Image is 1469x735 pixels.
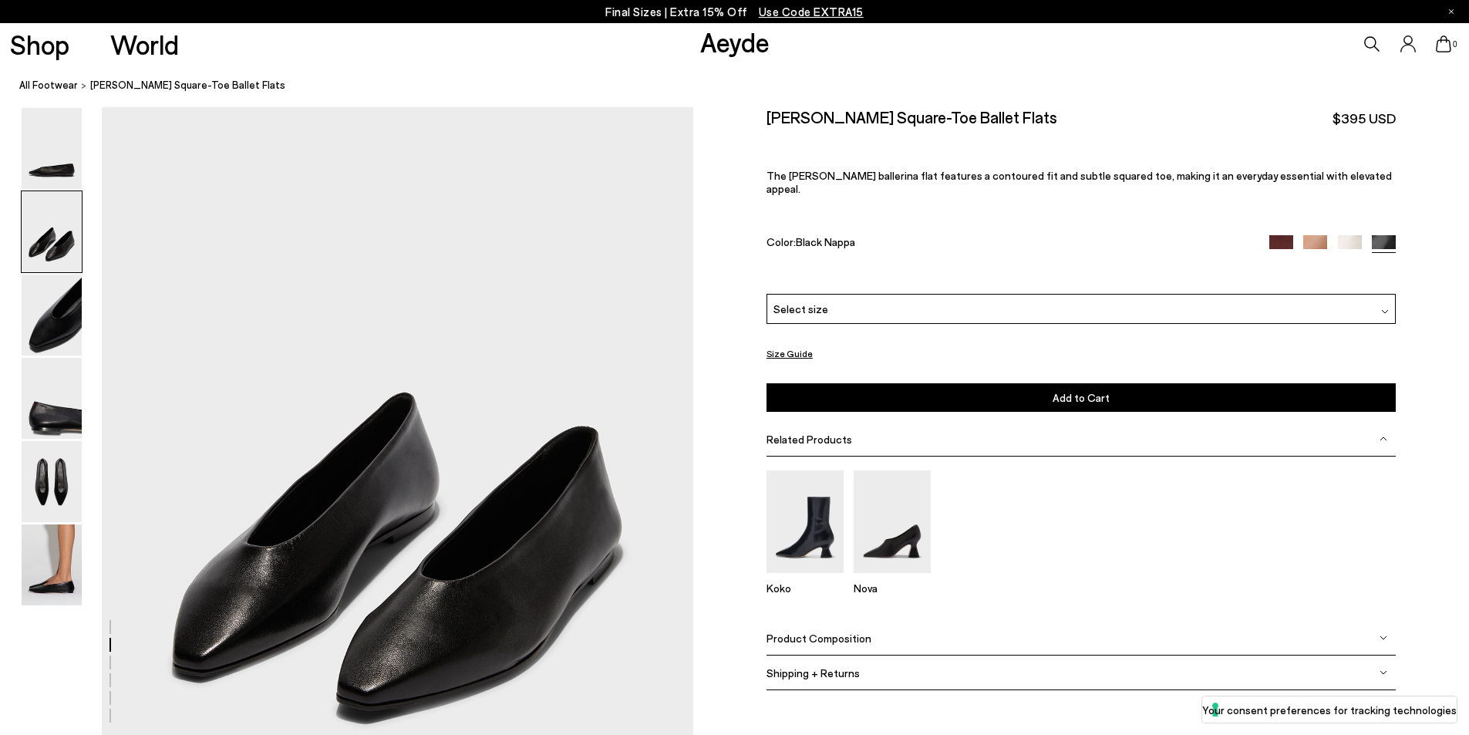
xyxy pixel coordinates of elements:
[767,433,852,446] span: Related Products
[22,524,82,605] img: Betty Square-Toe Ballet Flats - Image 6
[1333,109,1396,128] span: $395 USD
[1436,35,1451,52] a: 0
[22,358,82,439] img: Betty Square-Toe Ballet Flats - Image 4
[1380,634,1387,642] img: svg%3E
[90,77,285,93] span: [PERSON_NAME] Square-Toe Ballet Flats
[854,470,931,573] img: Nova Regal Pumps
[22,108,82,189] img: Betty Square-Toe Ballet Flats - Image 1
[10,31,69,58] a: Shop
[767,666,860,679] span: Shipping + Returns
[1202,702,1457,718] label: Your consent preferences for tracking technologies
[110,31,179,58] a: World
[22,441,82,522] img: Betty Square-Toe Ballet Flats - Image 5
[767,562,844,595] a: Koko Regal Heel Boots Koko
[19,77,78,93] a: All Footwear
[854,582,931,595] p: Nova
[767,383,1396,412] button: Add to Cart
[767,169,1392,195] span: The [PERSON_NAME] ballerina flat features a contoured fit and subtle squared toe, making it an ev...
[767,582,844,595] p: Koko
[854,562,931,595] a: Nova Regal Pumps Nova
[767,344,813,363] button: Size Guide
[767,470,844,573] img: Koko Regal Heel Boots
[1202,696,1457,723] button: Your consent preferences for tracking technologies
[767,235,1249,253] div: Color:
[796,235,855,248] span: Black Nappa
[1451,40,1459,49] span: 0
[767,632,871,645] span: Product Composition
[605,2,864,22] p: Final Sizes | Extra 15% Off
[700,25,770,58] a: Aeyde
[773,301,828,317] span: Select size
[1380,435,1387,443] img: svg%3E
[1381,308,1389,315] img: svg%3E
[767,107,1057,126] h2: [PERSON_NAME] Square-Toe Ballet Flats
[22,275,82,356] img: Betty Square-Toe Ballet Flats - Image 3
[1053,391,1110,404] span: Add to Cart
[1380,669,1387,676] img: svg%3E
[22,191,82,272] img: Betty Square-Toe Ballet Flats - Image 2
[759,5,864,19] span: Navigate to /collections/ss25-final-sizes
[19,65,1469,107] nav: breadcrumb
